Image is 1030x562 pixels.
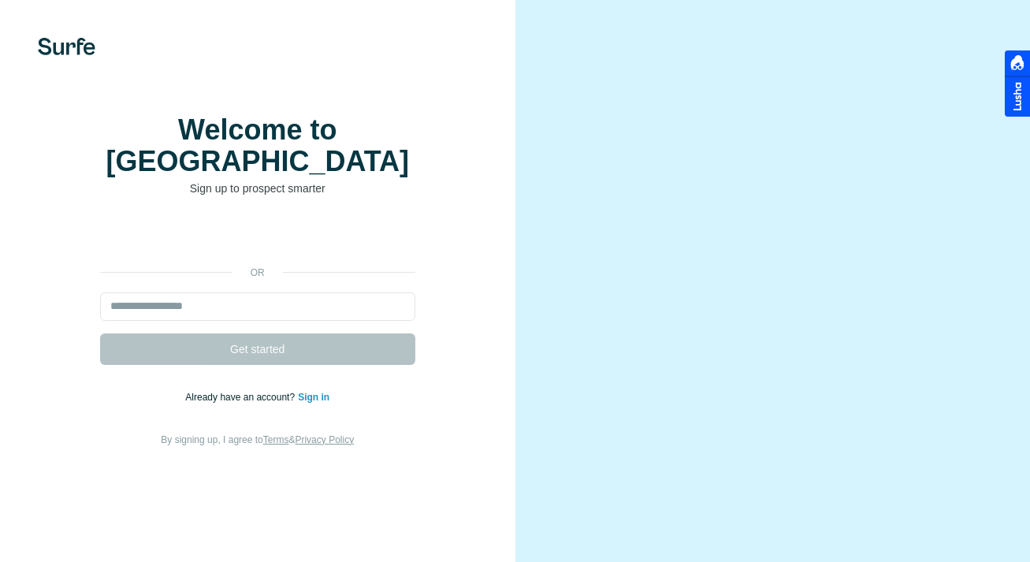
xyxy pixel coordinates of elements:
[185,392,298,403] span: Already have an account?
[295,434,354,445] a: Privacy Policy
[161,434,354,445] span: By signing up, I agree to &
[100,114,415,177] h1: Welcome to [GEOGRAPHIC_DATA]
[263,434,289,445] a: Terms
[92,220,423,255] iframe: Sign in with Google Button
[100,181,415,196] p: Sign up to prospect smarter
[38,38,95,55] img: Surfe's logo
[298,392,329,403] a: Sign in
[232,266,283,280] p: or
